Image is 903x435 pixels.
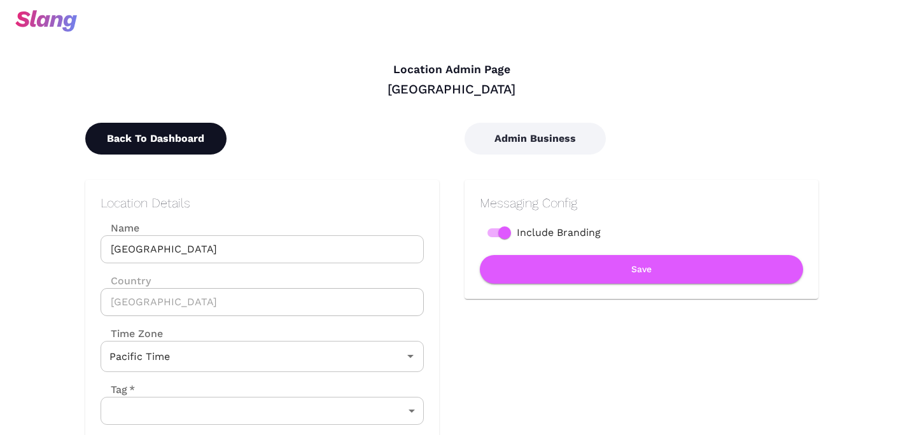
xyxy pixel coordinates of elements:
[101,382,135,397] label: Tag
[465,132,606,144] a: Admin Business
[517,225,601,240] span: Include Branding
[85,63,818,77] h4: Location Admin Page
[85,132,227,144] a: Back To Dashboard
[85,123,227,155] button: Back To Dashboard
[15,10,77,32] img: svg+xml;base64,PHN2ZyB3aWR0aD0iOTciIGhlaWdodD0iMzQiIHZpZXdCb3g9IjAgMCA5NyAzNCIgZmlsbD0ibm9uZSIgeG...
[101,273,424,288] label: Country
[101,221,424,235] label: Name
[85,81,818,97] div: [GEOGRAPHIC_DATA]
[402,347,419,365] button: Open
[465,123,606,155] button: Admin Business
[480,195,803,211] h2: Messaging Config
[101,326,424,341] label: Time Zone
[101,195,424,211] h2: Location Details
[480,255,803,284] button: Save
